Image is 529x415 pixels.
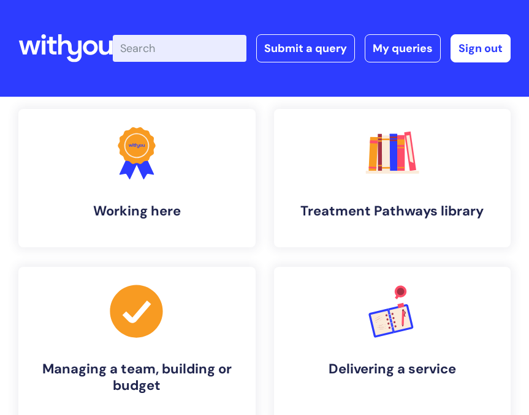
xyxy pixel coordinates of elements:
[284,203,501,219] h4: Treatment Pathways library
[113,34,511,62] div: | -
[256,34,355,62] a: Submit a query
[451,34,511,62] a: Sign out
[284,361,501,377] h4: Delivering a service
[28,203,246,219] h4: Working here
[18,109,256,247] a: Working here
[365,34,441,62] a: My queries
[113,35,246,62] input: Search
[28,361,246,394] h4: Managing a team, building or budget
[274,109,511,247] a: Treatment Pathways library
